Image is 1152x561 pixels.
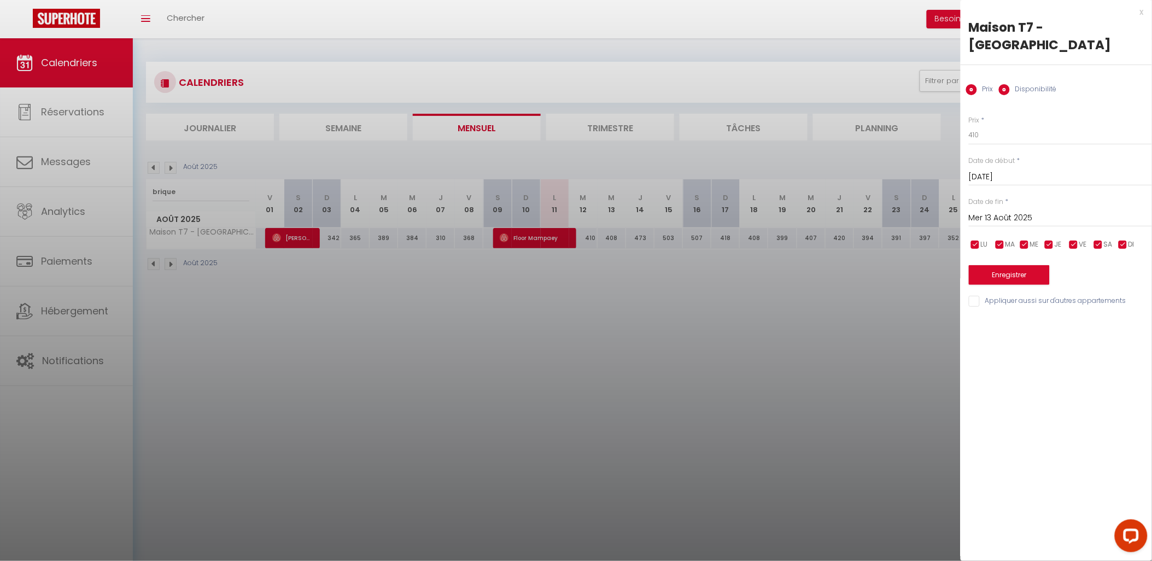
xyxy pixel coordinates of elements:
[969,197,1004,207] label: Date de fin
[1030,239,1039,250] span: ME
[1055,239,1062,250] span: JE
[969,115,980,126] label: Prix
[977,84,993,96] label: Prix
[1128,239,1135,250] span: DI
[969,265,1050,285] button: Enregistrer
[969,19,1144,54] div: Maison T7 - [GEOGRAPHIC_DATA]
[961,5,1144,19] div: x
[1005,239,1015,250] span: MA
[981,239,988,250] span: LU
[969,156,1015,166] label: Date de début
[1104,239,1113,250] span: SA
[1010,84,1057,96] label: Disponibilité
[1106,515,1152,561] iframe: LiveChat chat widget
[1079,239,1087,250] span: VE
